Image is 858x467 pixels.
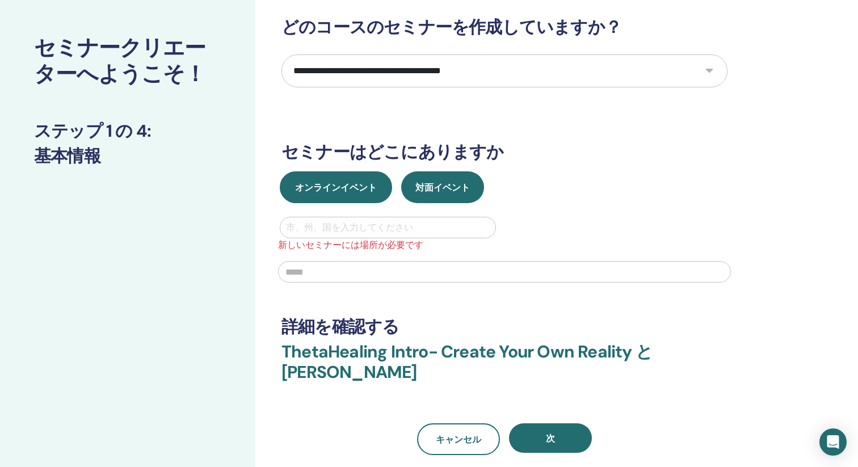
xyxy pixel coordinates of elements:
[509,423,592,453] button: 次
[436,434,481,445] span: キャンセル
[271,238,738,252] span: 新しいセミナーには場所が必要です
[34,121,221,141] h3: ステップ 1 の 4 :
[281,142,727,162] h3: セミナーはどこにありますか
[281,317,727,337] h3: 詳細を確認する
[415,182,470,193] span: 対面イベント
[280,171,392,203] button: オンラインイベント
[819,428,847,456] div: Open Intercom Messenger
[546,432,555,444] span: 次
[34,35,221,87] h2: セミナークリエーターへようこそ！
[295,182,377,193] span: オンラインイベント
[34,146,221,166] h3: 基本情報
[401,171,484,203] button: 対面イベント
[281,17,727,37] h3: どのコースのセミナーを作成していますか？
[417,423,500,455] a: キャンセル
[281,342,727,396] h3: ThetaHealing Intro- Create Your Own Reality と [PERSON_NAME]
